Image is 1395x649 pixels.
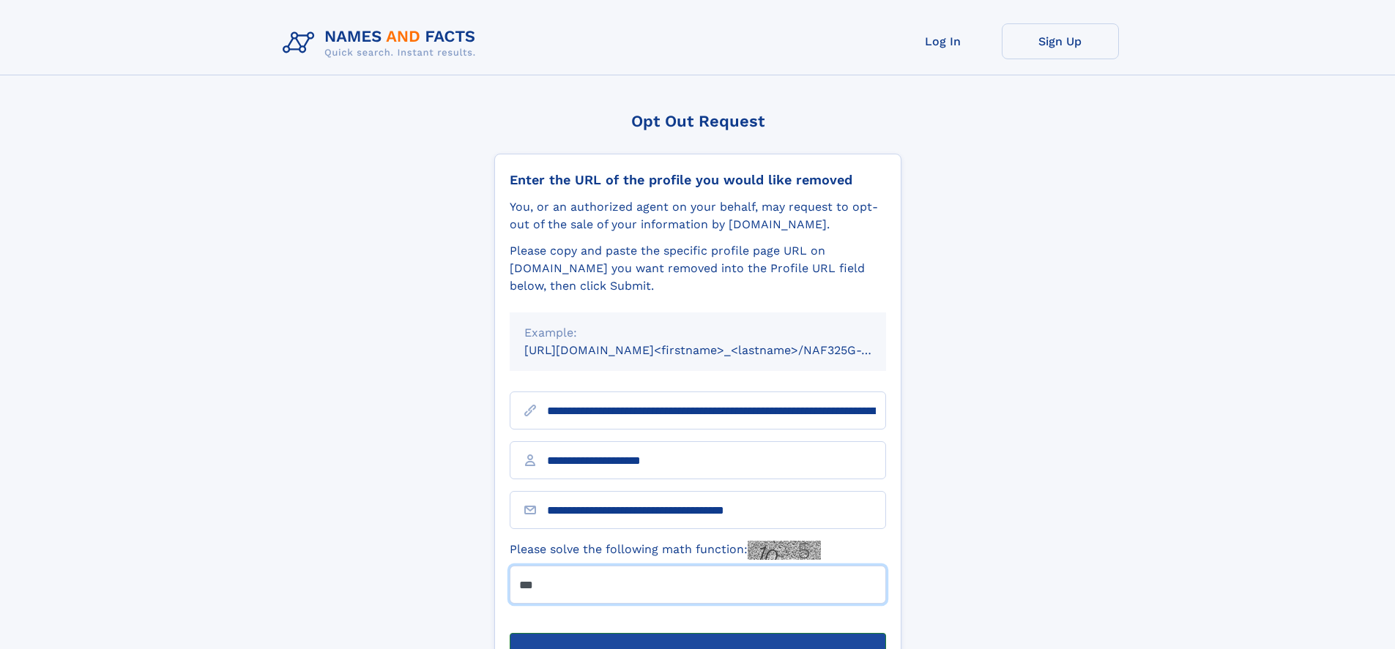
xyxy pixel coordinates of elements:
[277,23,488,63] img: Logo Names and Facts
[524,324,871,342] div: Example:
[510,242,886,295] div: Please copy and paste the specific profile page URL on [DOMAIN_NAME] you want removed into the Pr...
[885,23,1002,59] a: Log In
[510,198,886,233] div: You, or an authorized agent on your behalf, may request to opt-out of the sale of your informatio...
[494,112,901,130] div: Opt Out Request
[524,343,914,357] small: [URL][DOMAIN_NAME]<firstname>_<lastname>/NAF325G-xxxxxxxx
[510,541,821,560] label: Please solve the following math function:
[510,172,886,188] div: Enter the URL of the profile you would like removed
[1002,23,1119,59] a: Sign Up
